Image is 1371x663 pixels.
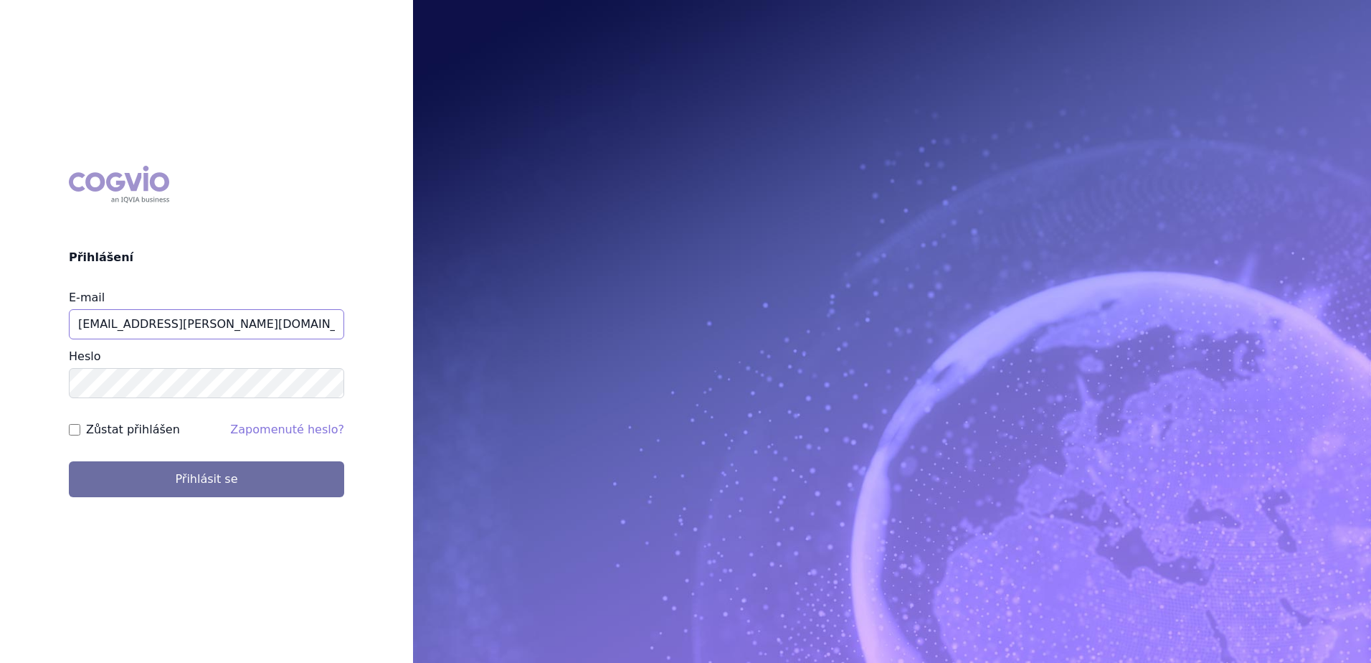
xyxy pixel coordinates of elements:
[69,349,100,363] label: Heslo
[69,461,344,497] button: Přihlásit se
[69,291,105,304] label: E-mail
[69,166,169,203] div: COGVIO
[86,421,180,438] label: Zůstat přihlášen
[69,249,344,266] h2: Přihlášení
[230,423,344,436] a: Zapomenuté heslo?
